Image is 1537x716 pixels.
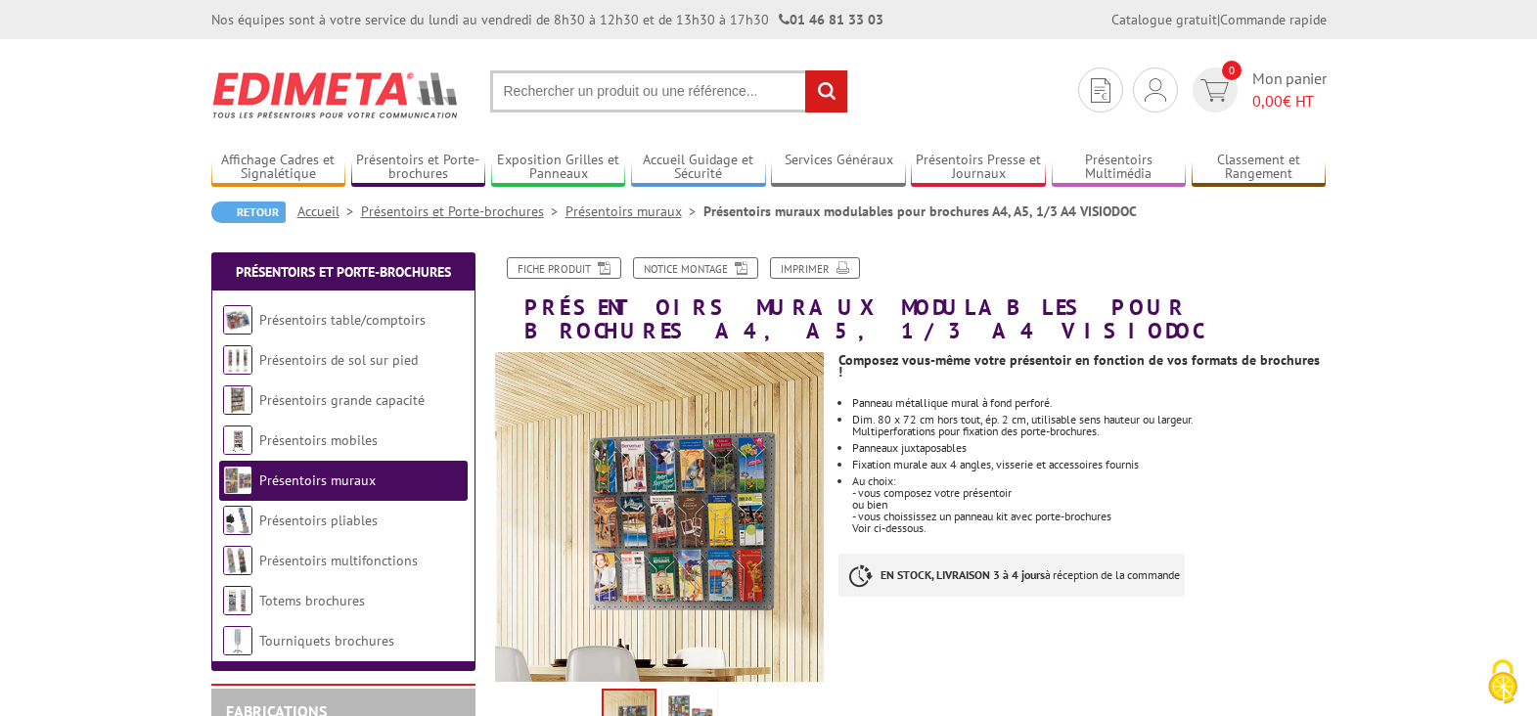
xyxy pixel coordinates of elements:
[259,471,376,489] a: Présentoirs muraux
[703,201,1137,221] li: Présentoirs muraux modulables pour brochures A4, A5, 1/3 A4 VISIODOC
[1111,11,1217,28] a: Catalogue gratuit
[838,554,1185,597] p: à réception de la commande
[1252,90,1327,112] span: € HT
[1111,10,1327,29] div: |
[838,351,1320,380] strong: Composez vous-même votre présentoir en fonction de vos formats de brochures !
[490,70,848,112] input: Rechercher un produit ou une référence...
[223,546,252,575] img: Présentoirs multifonctions
[495,352,825,682] img: presentoirs_muraux_modulables_brochures_216487_216490_216489_216488.jpg
[852,522,1326,534] p: Voir ci-dessous.
[852,442,1326,454] li: Panneaux juxtaposables
[259,351,418,369] a: Présentoirs de sol sur pied
[852,397,1326,409] li: Panneau métallique mural à fond perforé.
[1192,152,1327,184] a: Classement et Rangement
[223,345,252,375] img: Présentoirs de sol sur pied
[770,257,860,279] a: Imprimer
[491,152,626,184] a: Exposition Grilles et Panneaux
[881,567,1045,582] strong: EN STOCK, LIVRAISON 3 à 4 jours
[1145,78,1166,102] img: devis rapide
[631,152,766,184] a: Accueil Guidage et Sécurité
[223,466,252,495] img: Présentoirs muraux
[236,263,451,281] a: Présentoirs et Porte-brochures
[1220,11,1327,28] a: Commande rapide
[211,201,286,223] a: Retour
[259,431,378,449] a: Présentoirs mobiles
[1052,152,1187,184] a: Présentoirs Multimédia
[911,152,1046,184] a: Présentoirs Presse et Journaux
[1222,61,1242,80] span: 0
[211,10,883,29] div: Nos équipes sont à votre service du lundi au vendredi de 8h30 à 12h30 et de 13h30 à 17h30
[852,414,1326,437] li: Dim. 80 x 72 cm hors tout, ép. 2 cm, utilisable sens hauteur ou largeur.
[1252,91,1283,111] span: 0,00
[779,11,883,28] strong: 01 46 81 33 03
[852,459,1326,470] li: Fixation murale aux 4 angles, visserie et accessoires fournis
[507,257,621,279] a: Fiche produit
[351,152,486,184] a: Présentoirs et Porte-brochures
[211,152,346,184] a: Affichage Cadres et Signalétique
[361,202,565,220] a: Présentoirs et Porte-brochures
[223,385,252,415] img: Présentoirs grande capacité
[852,475,1326,522] p: Au choix: - vous composez votre présentoir ou bien - vous choississez un panneau kit avec porte-b...
[223,586,252,615] img: Totems brochures
[259,512,378,529] a: Présentoirs pliables
[259,311,426,329] a: Présentoirs table/comptoirs
[223,626,252,655] img: Tourniquets brochures
[1188,67,1327,112] a: devis rapide 0 Mon panier 0,00€ HT
[565,202,703,220] a: Présentoirs muraux
[259,632,394,649] a: Tourniquets brochures
[852,425,1326,437] div: Multiperforations pour fixation des porte-brochures.
[771,152,906,184] a: Services Généraux
[223,305,252,335] img: Présentoirs table/comptoirs
[259,552,418,569] a: Présentoirs multifonctions
[223,506,252,535] img: Présentoirs pliables
[259,391,425,409] a: Présentoirs grande capacité
[1478,657,1527,706] img: Cookies (fenêtre modale)
[480,257,1341,342] h1: Présentoirs muraux modulables pour brochures A4, A5, 1/3 A4 VISIODOC
[805,70,847,112] input: rechercher
[211,59,461,131] img: Edimeta
[223,425,252,455] img: Présentoirs mobiles
[259,592,365,609] a: Totems brochures
[1091,78,1110,103] img: devis rapide
[633,257,758,279] a: Notice Montage
[1252,67,1327,112] span: Mon panier
[297,202,361,220] a: Accueil
[1200,79,1229,102] img: devis rapide
[1469,649,1537,716] button: Cookies (fenêtre modale)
